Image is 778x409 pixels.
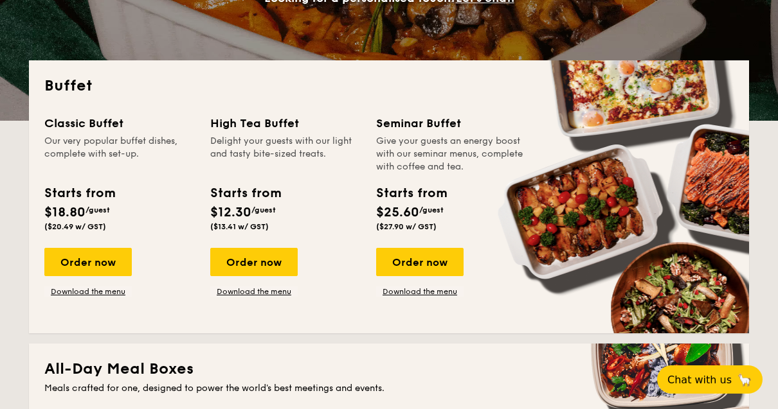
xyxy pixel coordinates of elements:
[44,184,114,203] div: Starts from
[44,114,195,132] div: Classic Buffet
[419,205,444,214] span: /guest
[657,365,763,394] button: Chat with us🦙
[376,184,446,203] div: Starts from
[210,184,280,203] div: Starts from
[210,114,361,132] div: High Tea Buffet
[737,372,752,387] span: 🦙
[667,374,732,386] span: Chat with us
[44,76,734,96] h2: Buffet
[44,135,195,173] div: Our very popular buffet dishes, complete with set-up.
[210,222,269,231] span: ($13.41 w/ GST)
[376,222,437,231] span: ($27.90 w/ GST)
[251,205,276,214] span: /guest
[210,286,298,297] a: Download the menu
[210,248,298,276] div: Order now
[44,359,734,379] h2: All-Day Meal Boxes
[44,382,734,395] div: Meals crafted for one, designed to power the world's best meetings and events.
[44,205,86,220] span: $18.80
[86,205,110,214] span: /guest
[376,135,527,173] div: Give your guests an energy boost with our seminar menus, complete with coffee and tea.
[210,135,361,173] div: Delight your guests with our light and tasty bite-sized treats.
[44,222,106,231] span: ($20.49 w/ GST)
[376,205,419,220] span: $25.60
[210,205,251,220] span: $12.30
[44,248,132,276] div: Order now
[376,248,464,276] div: Order now
[376,114,527,132] div: Seminar Buffet
[44,286,132,297] a: Download the menu
[376,286,464,297] a: Download the menu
